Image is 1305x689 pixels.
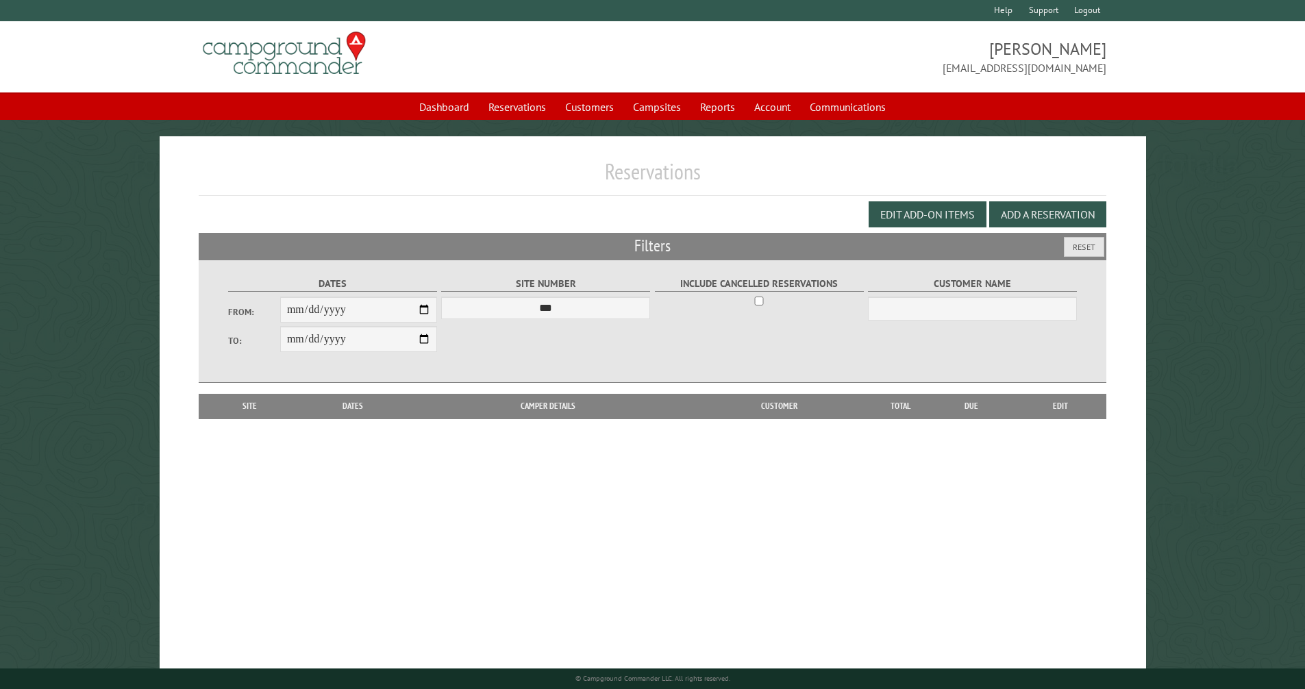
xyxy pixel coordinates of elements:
[557,94,622,120] a: Customers
[653,38,1107,76] span: [PERSON_NAME] [EMAIL_ADDRESS][DOMAIN_NAME]
[228,334,280,347] label: To:
[411,94,477,120] a: Dashboard
[869,201,986,227] button: Edit Add-on Items
[575,674,730,683] small: © Campground Commander LLC. All rights reserved.
[989,201,1106,227] button: Add a Reservation
[625,94,689,120] a: Campsites
[868,276,1077,292] label: Customer Name
[928,394,1015,418] th: Due
[228,276,437,292] label: Dates
[480,94,554,120] a: Reservations
[684,394,873,418] th: Customer
[206,394,295,418] th: Site
[873,394,928,418] th: Total
[295,394,412,418] th: Dates
[412,394,684,418] th: Camper Details
[228,305,280,318] label: From:
[441,276,650,292] label: Site Number
[746,94,799,120] a: Account
[199,27,370,80] img: Campground Commander
[1015,394,1107,418] th: Edit
[199,158,1107,196] h1: Reservations
[801,94,894,120] a: Communications
[655,276,864,292] label: Include Cancelled Reservations
[1064,237,1104,257] button: Reset
[692,94,743,120] a: Reports
[199,233,1107,259] h2: Filters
